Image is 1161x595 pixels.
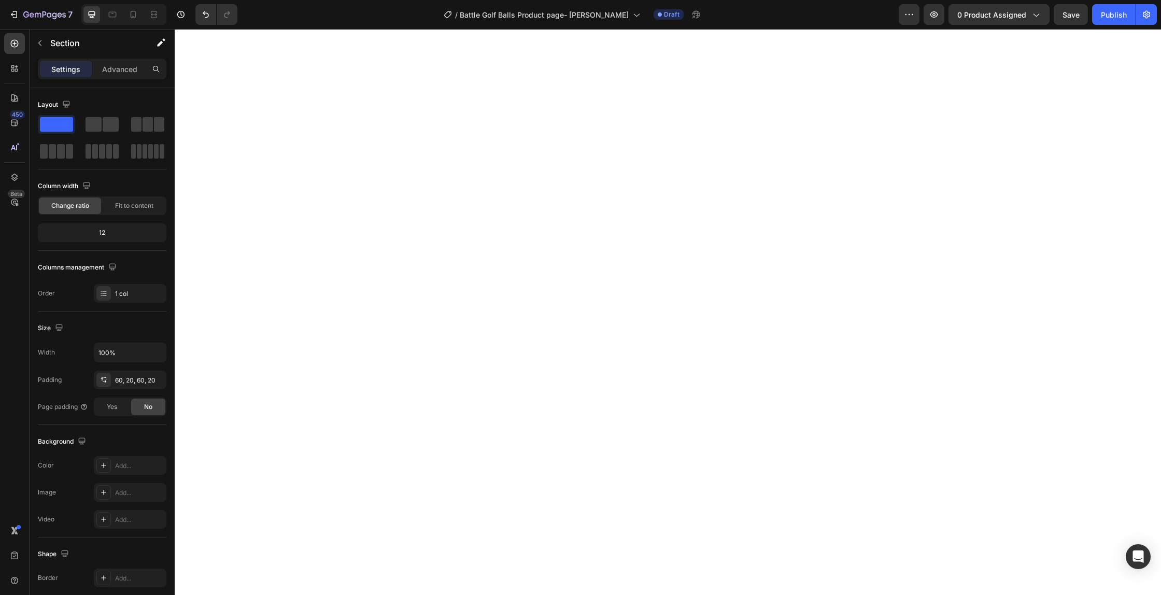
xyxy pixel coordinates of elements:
div: Border [38,573,58,583]
span: / [455,9,458,20]
span: Draft [664,10,679,19]
span: No [144,402,152,412]
div: Column width [38,179,93,193]
span: Change ratio [51,201,89,210]
p: 7 [68,8,73,21]
div: Add... [115,461,164,471]
div: Add... [115,515,164,525]
span: Fit to content [115,201,153,210]
span: Save [1063,10,1080,19]
div: Background [38,435,88,449]
div: Beta [8,190,25,198]
div: Image [38,488,56,497]
iframe: Design area [175,29,1161,595]
div: Shape [38,547,71,561]
p: Section [50,37,135,49]
div: 60, 20, 60, 20 [115,376,164,385]
p: Advanced [102,64,137,75]
div: 12 [40,225,164,240]
div: Undo/Redo [195,4,237,25]
div: Video [38,515,54,524]
div: Order [38,289,55,298]
button: Save [1054,4,1088,25]
button: Publish [1092,4,1136,25]
div: Add... [115,488,164,498]
div: Color [38,461,54,470]
div: Publish [1101,9,1127,20]
div: Padding [38,375,62,385]
div: 450 [10,110,25,119]
div: Page padding [38,402,88,412]
span: Battle Golf Balls Product page- [PERSON_NAME] [460,9,629,20]
div: Layout [38,98,73,112]
div: Width [38,348,55,357]
button: 7 [4,4,77,25]
div: Add... [115,574,164,583]
button: 0 product assigned [948,4,1050,25]
div: Size [38,321,65,335]
input: Auto [94,343,166,362]
div: Columns management [38,261,119,275]
div: Open Intercom Messenger [1126,544,1151,569]
div: 1 col [115,289,164,299]
p: Settings [51,64,80,75]
span: 0 product assigned [957,9,1026,20]
span: Yes [107,402,117,412]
